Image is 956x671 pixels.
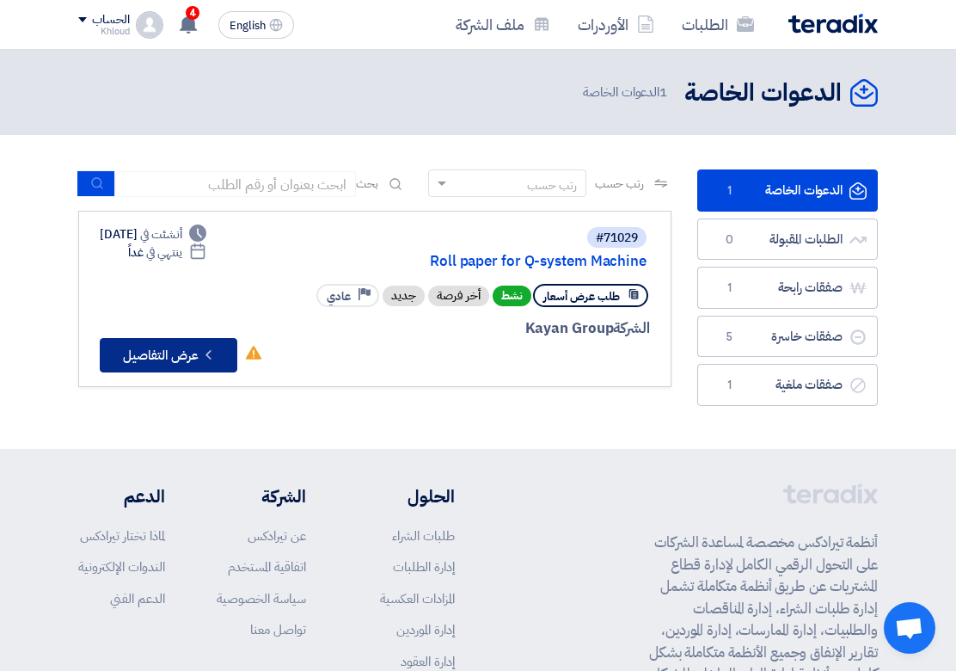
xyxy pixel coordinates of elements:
span: بحث [356,175,378,193]
span: 5 [719,329,739,346]
div: أخر فرصة [428,286,489,306]
a: الطلبات [668,4,768,45]
div: Kayan Group [277,317,650,340]
div: [DATE] [100,225,206,243]
a: صفقات خاسرة5 [697,316,878,358]
span: 1 [719,280,739,297]
span: الدعوات الخاصة [583,83,671,102]
span: الشركة [613,317,650,339]
a: سياسة الخصوصية [217,589,306,608]
a: صفقات رابحة1 [697,267,878,309]
span: 1 [659,83,667,102]
a: إدارة الطلبات [393,557,455,576]
span: 1 [719,182,739,200]
div: Khloud [78,27,129,36]
div: غداً [128,243,206,262]
span: رتب حسب [595,175,644,193]
span: طلب عرض أسعار [543,288,620,305]
img: Teradix logo [788,14,878,34]
a: طلبات الشراء [392,526,455,545]
a: اتفاقية المستخدم [228,557,306,576]
input: ابحث بعنوان أو رقم الطلب [115,171,356,197]
li: الحلول [358,483,455,509]
div: رتب حسب [527,176,577,194]
span: 0 [719,231,739,249]
span: 4 [186,6,199,20]
a: ملف الشركة [442,4,564,45]
a: الندوات الإلكترونية [78,557,165,576]
div: جديد [383,286,425,306]
a: إدارة العقود [401,652,455,671]
a: إدارة الموردين [396,620,455,639]
a: Open chat [884,602,935,654]
a: تواصل معنا [250,620,306,639]
li: الدعم [78,483,165,509]
h2: الدعوات الخاصة [684,77,842,110]
button: English [218,11,294,39]
a: Roll paper for Q-system Machine [303,254,647,269]
a: عن تيرادكس [248,526,306,545]
span: أنشئت في [140,225,181,243]
div: الحساب [92,13,129,28]
span: ينتهي في [146,243,181,262]
a: الدعم الفني [110,589,165,608]
a: الطلبات المقبولة0 [697,219,878,261]
span: نشط [493,286,531,306]
a: لماذا تختار تيرادكس [80,526,165,545]
a: المزادات العكسية [380,589,455,608]
div: #71029 [596,232,638,244]
a: الأوردرات [564,4,668,45]
a: الدعوات الخاصة1 [697,169,878,212]
button: عرض التفاصيل [100,338,237,372]
span: English [230,20,266,32]
span: عادي [327,288,351,305]
li: الشركة [217,483,306,509]
a: صفقات ملغية1 [697,364,878,406]
img: profile_test.png [136,11,163,39]
span: 1 [719,377,739,394]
